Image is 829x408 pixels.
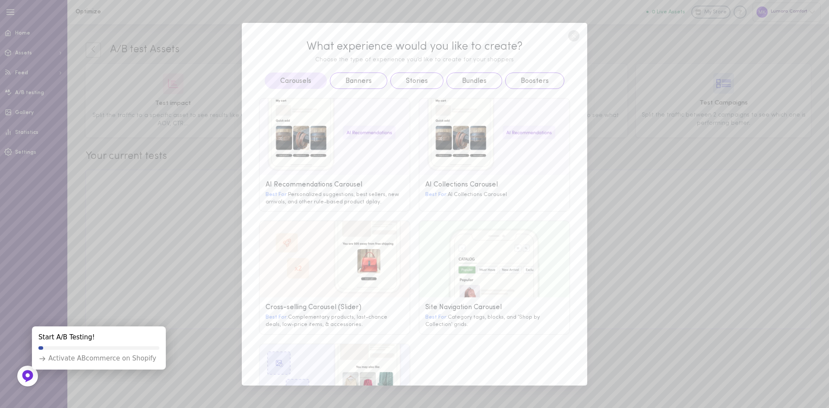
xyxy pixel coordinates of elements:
[259,57,570,64] div: Choose the type of experience you’d like to create for your shoppers
[425,191,563,199] div: AI Collections Carousel
[266,181,404,189] div: AI Recommendations Carousel
[266,314,288,320] span: Best For:
[446,73,502,89] button: Bundles
[266,304,404,312] div: Cross-selling Carousel (Slider)
[265,73,327,89] button: Carousels
[425,314,448,320] span: Best For:
[259,40,570,54] div: What experience would you like to create?
[266,191,404,206] div: Personalized suggestions, best sellers, new arrivals, and other rule-based product dplay.
[266,192,288,197] span: Best For:
[38,333,95,342] div: Start A/B Testing!
[505,73,564,89] button: Boosters
[38,354,156,363] div: Activate ABcommerce on Shopify
[330,73,387,89] button: Banners
[425,181,563,189] div: AI Collections Carousel
[390,73,443,89] button: Stories
[425,192,448,197] span: Best For:
[21,370,34,383] img: Feedback Button
[425,304,563,312] div: Site Navigation Carousel
[266,313,404,328] div: Complementary products, last-chance deals, low-price items, & accessories.
[425,313,563,328] div: Category tags, blocks, and 'Shop by Collection' grids.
